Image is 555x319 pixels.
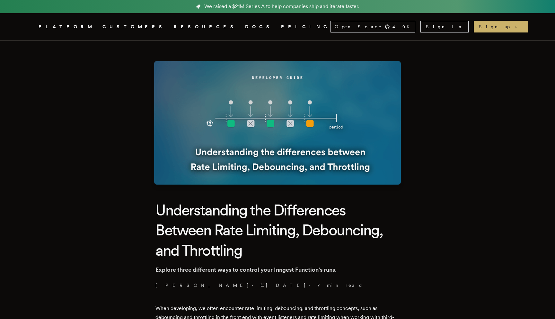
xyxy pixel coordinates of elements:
span: 7 min read [317,282,363,288]
span: [DATE] [260,282,306,288]
a: Sign up [474,21,528,32]
span: We raised a $21M Series A to help companies ship and iterate faster. [204,3,359,10]
button: RESOURCES [174,23,237,31]
a: DOCS [245,23,273,31]
span: Open Source [335,23,382,30]
a: [PERSON_NAME] [155,282,249,288]
p: · · [155,282,400,288]
a: CUSTOMERS [102,23,166,31]
button: PLATFORM [39,23,95,31]
span: → [512,23,523,30]
a: PRICING [281,23,330,31]
a: Sign In [420,21,469,32]
span: 4.9 K [392,23,414,30]
h1: Understanding the Differences Between Rate Limiting, Debouncing, and Throttling [155,200,400,260]
p: Explore three different ways to control your Inngest Function's runs. [155,265,400,274]
img: Featured image for Understanding the Differences Between Rate Limiting, Debouncing, and Throttlin... [154,61,401,185]
nav: Global [21,13,534,40]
